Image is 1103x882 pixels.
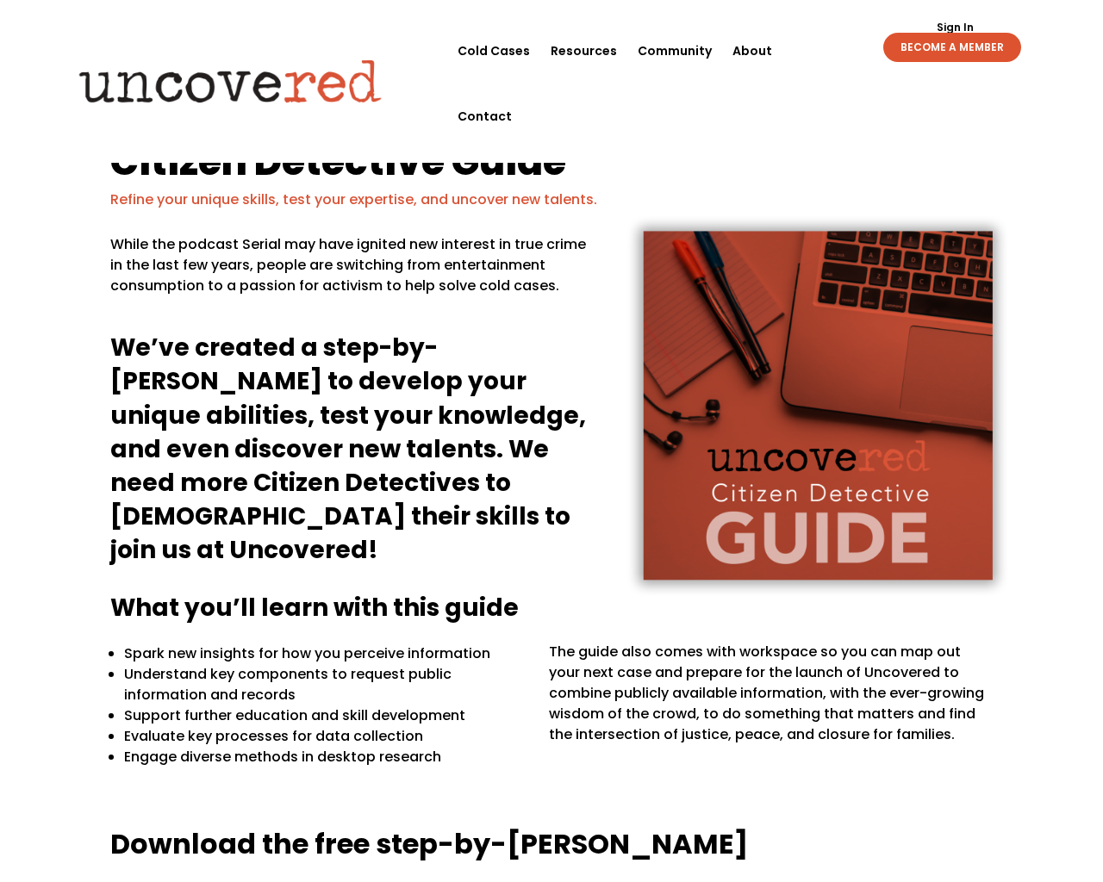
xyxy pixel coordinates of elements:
a: Sign In [927,22,983,33]
a: Contact [458,84,512,149]
h4: What you’ll learn with this guide [110,591,993,633]
p: While the podcast Serial may have ignited new interest in true crime in the last few years, peopl... [110,234,589,310]
a: BECOME A MEMBER [883,33,1021,62]
img: cdg-cover [597,190,1035,619]
p: Support further education and skill development [124,705,520,726]
p: Refine your unique skills, test your expertise, and uncover new talents. [110,189,993,210]
h1: Citizen Detective Guide [110,142,993,189]
a: About [732,18,772,84]
span: The guide also comes with workspace so you can map out your next case and prepare for the launch ... [549,642,984,744]
a: Resources [551,18,617,84]
h3: Download the free step-by-[PERSON_NAME] [110,825,993,873]
a: Community [638,18,712,84]
p: Spark new insights for how you perceive information [124,643,520,664]
p: Evaluate key processes for data collection [124,726,520,747]
h4: We’ve created a step-by-[PERSON_NAME] to develop your unique abilities, test your knowledge, and ... [110,331,589,575]
img: Uncovered logo [65,47,396,115]
a: Cold Cases [458,18,530,84]
p: Understand key components to request public information and records [124,664,520,705]
p: Engage diverse methods in desktop research [124,747,520,767]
